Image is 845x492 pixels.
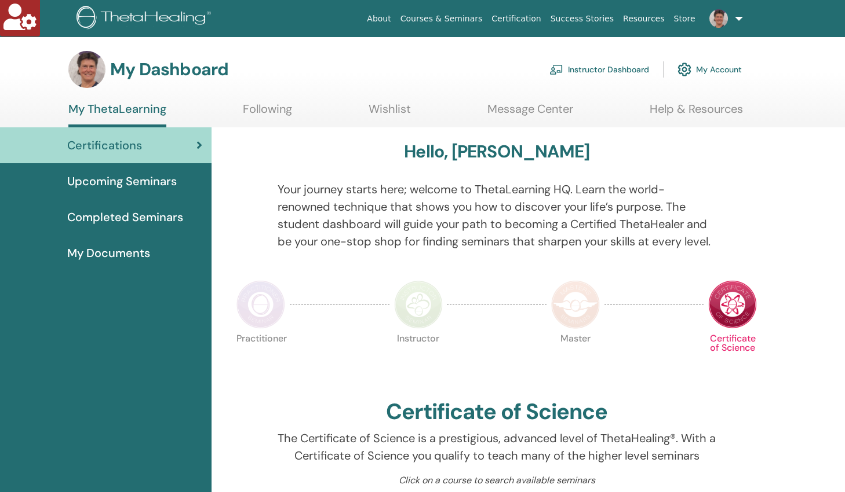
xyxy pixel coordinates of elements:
a: Store [669,8,700,30]
img: Master [551,280,600,329]
p: Your journey starts here; welcome to ThetaLearning HQ. Learn the world-renowned technique that sh... [278,181,716,250]
img: cog.svg [678,60,691,79]
a: My Account [678,57,742,82]
img: Certificate of Science [708,280,757,329]
img: Practitioner [236,280,285,329]
span: My Documents [67,244,150,262]
h3: My Dashboard [110,59,228,80]
p: Click on a course to search available seminars [278,473,716,487]
h2: Certificate of Science [386,399,607,425]
a: About [362,8,395,30]
p: Certificate of Science [708,334,757,383]
a: Certification [487,8,545,30]
a: Help & Resources [650,102,743,124]
a: My ThetaLearning [68,102,166,127]
span: Completed Seminars [67,208,183,226]
a: Resources [618,8,669,30]
p: Practitioner [236,334,285,383]
a: Instructor Dashboard [549,57,649,82]
img: chalkboard-teacher.svg [549,64,563,75]
a: Wishlist [369,102,411,124]
img: logo.png [77,6,215,32]
span: Upcoming Seminars [67,172,177,190]
p: Instructor [394,334,443,383]
a: Success Stories [546,8,618,30]
a: Courses & Seminars [396,8,487,30]
img: default.jpg [68,51,105,88]
img: Instructor [394,280,443,329]
img: default.jpg [709,9,728,28]
a: Following [243,102,292,124]
p: The Certificate of Science is a prestigious, advanced level of ThetaHealing®. With a Certificate ... [278,429,716,464]
h3: Hello, [PERSON_NAME] [404,141,589,162]
span: Certifications [67,137,142,154]
p: Master [551,334,600,383]
a: Message Center [487,102,573,124]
